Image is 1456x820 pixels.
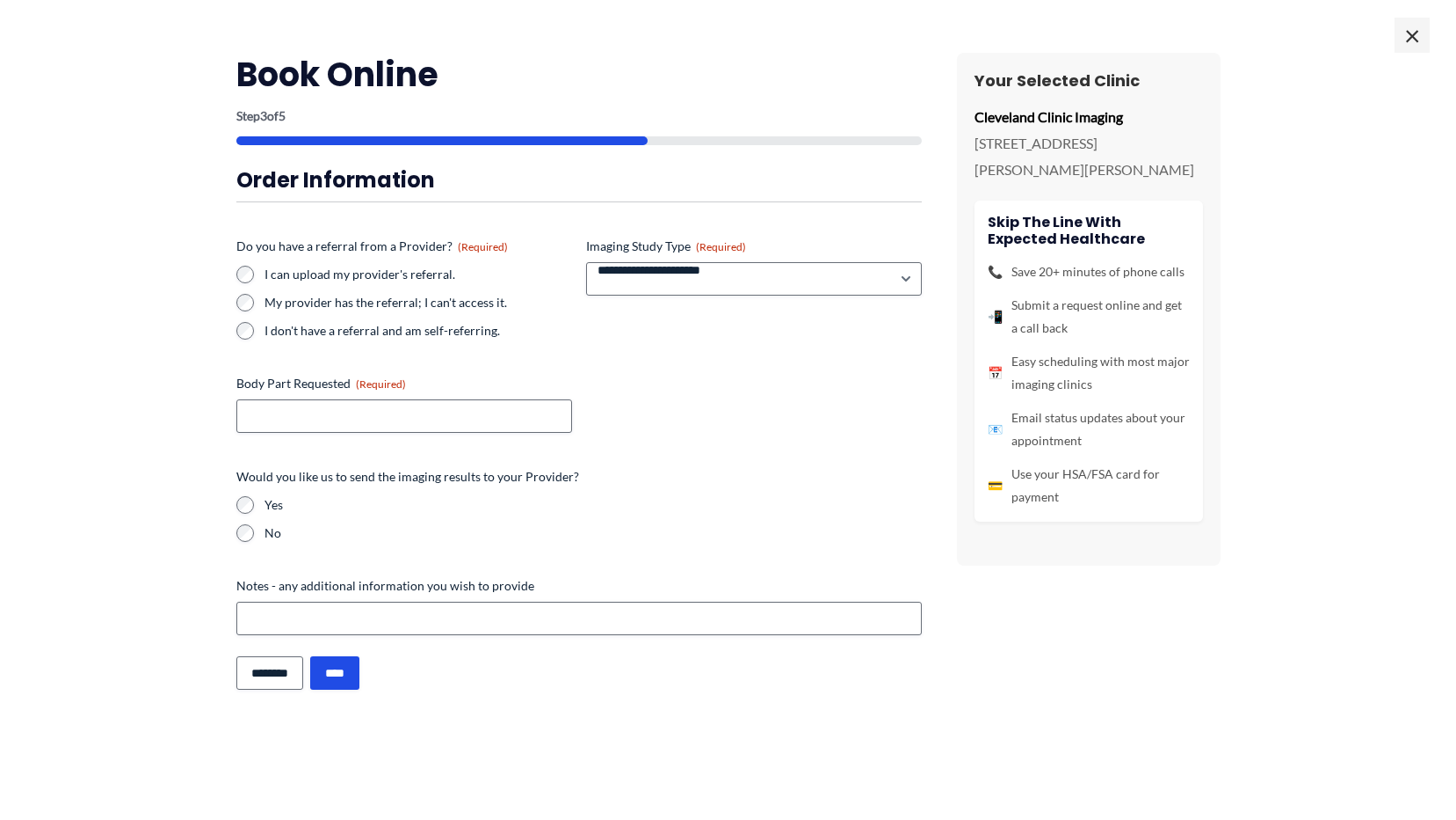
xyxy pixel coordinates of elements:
[264,524,922,542] label: No
[988,214,1190,247] h4: Skip the line with Expected Healthcare
[236,238,508,255] legend: Do you have a referral from a Provider?
[279,108,286,123] span: 5
[988,294,1190,340] li: Submit a request online and get a call back
[988,474,1003,497] span: 💳
[974,70,1203,91] h3: Your Selected Clinic
[236,468,579,486] legend: Would you like us to send the imaging results to your Provider?
[988,260,1190,283] li: Save 20+ minutes of phone calls
[1394,18,1430,53] span: ×
[236,166,922,194] h3: Order Information
[264,496,922,514] label: Yes
[696,240,746,253] span: (Required)
[988,362,1003,384] span: 📅
[236,110,922,122] p: Step of
[988,305,1003,328] span: 📲
[988,260,1003,283] span: 📞
[988,406,1190,452] li: Email status updates about your appointment
[356,377,406,391] span: (Required)
[260,108,267,123] span: 3
[264,266,572,283] label: I can upload my provider's referral.
[974,104,1203,130] p: Cleveland Clinic Imaging
[236,577,922,595] label: Notes - any additional information you wish to provide
[236,375,572,392] label: Body Part Requested
[458,240,508,253] span: (Required)
[988,418,1003,441] span: 📧
[236,53,922,96] h2: Book Online
[264,322,572,340] label: I don't have a referral and am self-referring.
[264,294,572,311] label: My provider has the referral; I can't access it.
[586,238,922,255] label: Imaging Study Type
[988,463,1190,509] li: Use your HSA/FSA card for payment
[988,350,1190,396] li: Easy scheduling with most major imaging clinics
[974,130,1203,182] p: [STREET_ADDRESS][PERSON_NAME][PERSON_NAME]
